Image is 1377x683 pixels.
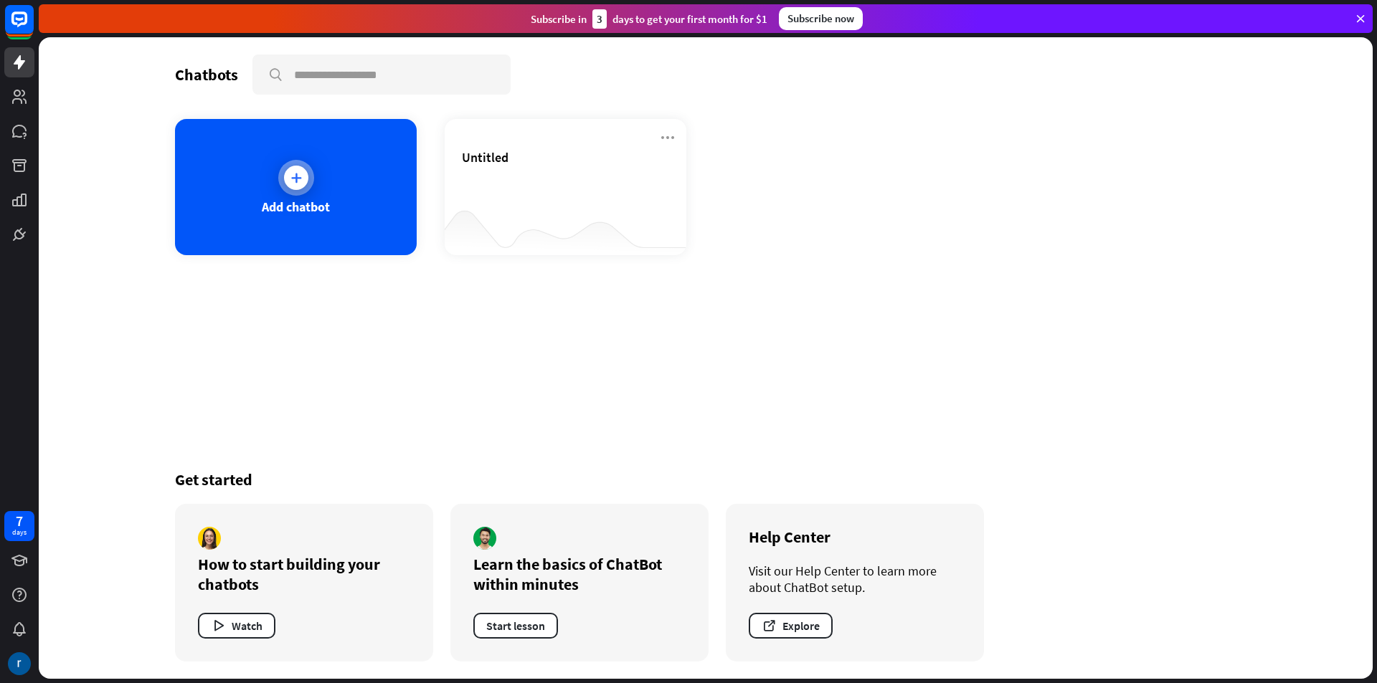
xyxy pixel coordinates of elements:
div: 7 [16,515,23,527]
button: Start lesson [473,613,558,639]
div: days [12,527,27,538]
span: Untitled [462,149,508,166]
div: Subscribe now [779,7,863,30]
div: Chatbots [175,65,238,85]
div: How to start building your chatbots [198,554,410,594]
div: Learn the basics of ChatBot within minutes [473,554,686,594]
div: Subscribe in days to get your first month for $1 [531,9,767,29]
div: Get started [175,469,1236,489]
div: Help Center [749,527,961,547]
div: 3 [592,9,607,29]
button: Watch [198,613,275,639]
button: Explore [749,613,833,639]
button: Open LiveChat chat widget [11,6,55,49]
a: 7 days [4,511,34,541]
img: author [198,527,221,550]
div: Visit our Help Center to learn more about ChatBot setup. [749,563,961,596]
div: Add chatbot [262,199,330,215]
img: author [473,527,496,550]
